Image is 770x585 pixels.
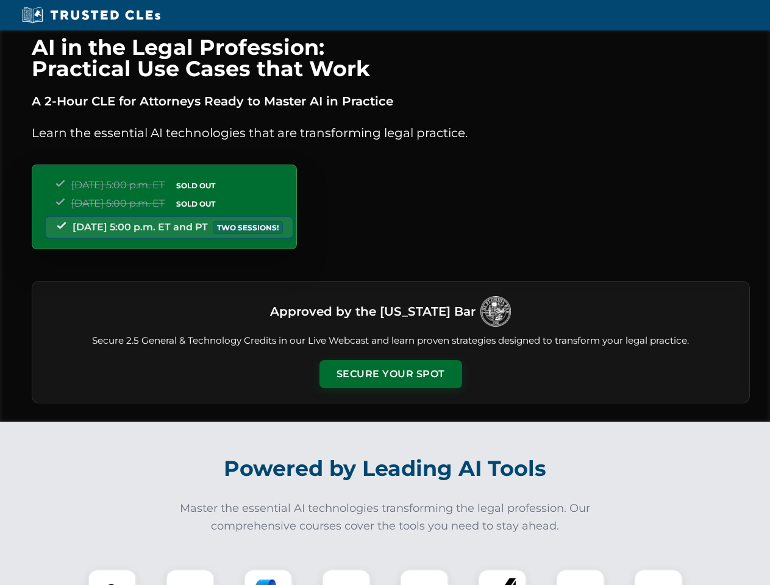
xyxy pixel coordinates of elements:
h3: Approved by the [US_STATE] Bar [270,300,476,322]
span: SOLD OUT [172,197,219,210]
p: Learn the essential AI technologies that are transforming legal practice. [32,123,750,143]
img: Trusted CLEs [18,6,164,24]
h2: Powered by Leading AI Tools [48,447,723,490]
h1: AI in the Legal Profession: Practical Use Cases that Work [32,37,750,79]
span: SOLD OUT [172,179,219,192]
span: [DATE] 5:00 p.m. ET [71,179,165,191]
p: Master the essential AI technologies transforming the legal profession. Our comprehensive courses... [172,500,599,535]
span: [DATE] 5:00 p.m. ET [71,197,165,209]
p: Secure 2.5 General & Technology Credits in our Live Webcast and learn proven strategies designed ... [47,334,735,348]
img: Logo [480,296,511,327]
p: A 2-Hour CLE for Attorneys Ready to Master AI in Practice [32,91,750,111]
button: Secure Your Spot [319,360,462,388]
